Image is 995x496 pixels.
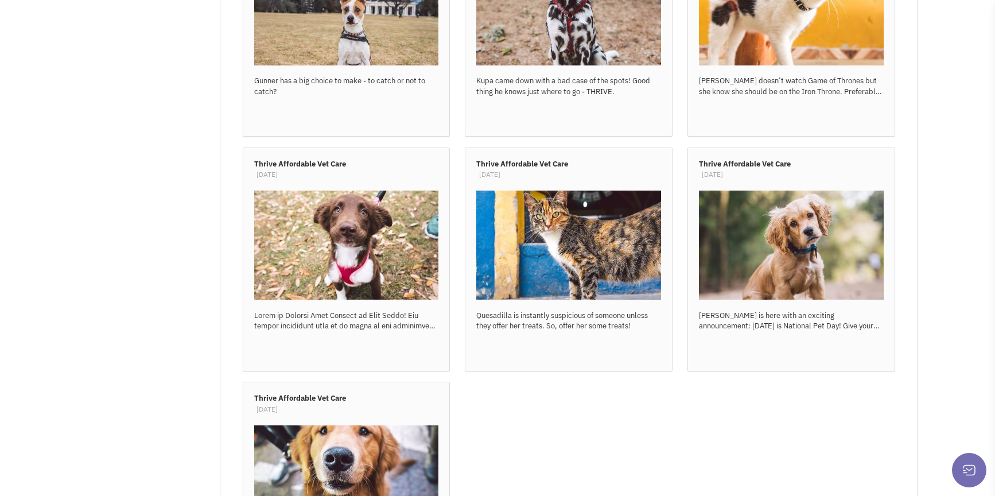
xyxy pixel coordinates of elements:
[476,159,568,169] b: Thrive Affordable Vet Care
[699,191,884,300] img: T_89fXdIpUWY_JTaVz-zOg.jpg
[699,76,881,118] span: Oreo doesn’t watch Game of Thrones but she know she should be on the Iron Throne. Preferably with...
[476,76,661,97] div: Kupa came down with a bad case of the spots! Good thing he knows just where to go - THRIVE.
[254,405,278,413] span: [DATE]
[476,170,500,179] span: [DATE]
[476,311,648,331] span: Quesadilla is instantly suspicious of someone unless they offer her treats. So, offer her some tr...
[254,76,439,97] div: Gunner has a big choice to make - to catch or not to catch?
[699,170,723,179] span: [DATE]
[254,159,346,169] b: Thrive Affordable Vet Care
[254,191,439,300] img: WyFnUg5G5EiFPkvGOKOTsw.jpg
[254,393,346,403] b: Thrive Affordable Vet Care
[699,311,880,352] span: George is here with an exciting announcement: April 11 is National Pet Day! Give your furry frien...
[476,191,661,300] img: 6Wwv-36gJk6_0wn-AoV2XQ.jpg
[254,170,278,179] span: [DATE]
[699,159,791,169] b: Thrive Affordable Vet Care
